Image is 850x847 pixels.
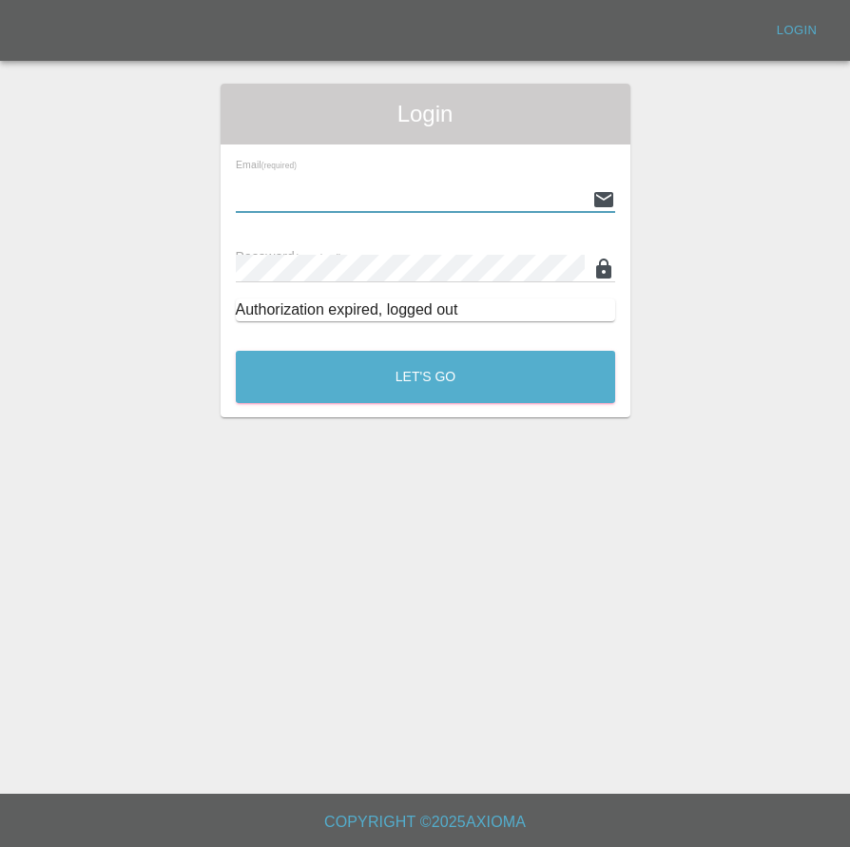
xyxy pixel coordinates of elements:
[236,159,297,170] span: Email
[295,252,342,263] small: (required)
[236,249,342,264] span: Password
[236,351,615,403] button: Let's Go
[236,298,615,321] div: Authorization expired, logged out
[261,162,296,170] small: (required)
[766,16,827,46] a: Login
[236,99,615,129] span: Login
[15,809,835,836] h6: Copyright © 2025 Axioma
